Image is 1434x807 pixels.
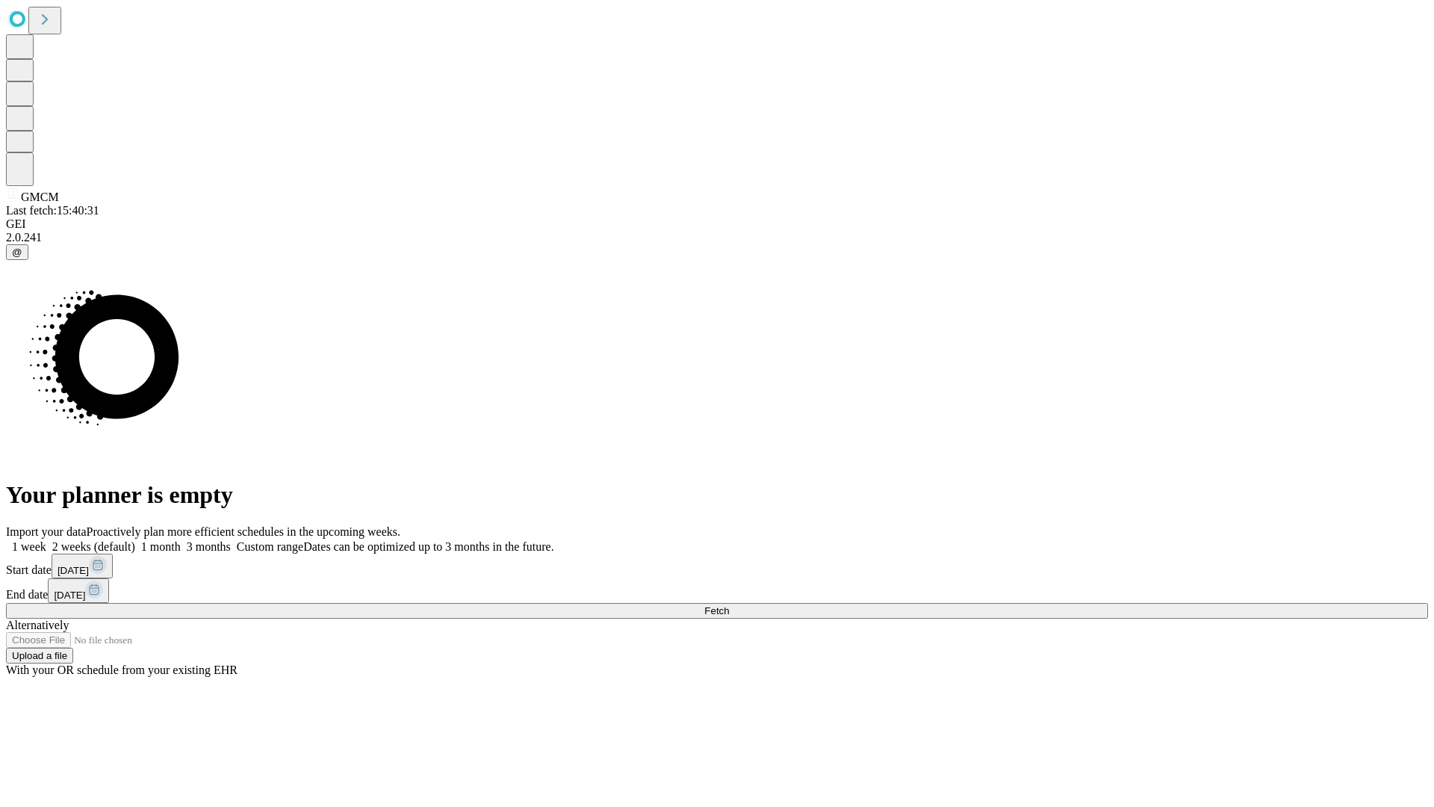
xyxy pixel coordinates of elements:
[58,565,89,576] span: [DATE]
[6,554,1428,578] div: Start date
[141,540,181,553] span: 1 month
[187,540,231,553] span: 3 months
[6,204,99,217] span: Last fetch: 15:40:31
[54,590,85,601] span: [DATE]
[237,540,303,553] span: Custom range
[48,578,109,603] button: [DATE]
[6,619,69,631] span: Alternatively
[6,217,1428,231] div: GEI
[6,648,73,664] button: Upload a file
[6,578,1428,603] div: End date
[12,247,22,258] span: @
[6,231,1428,244] div: 2.0.241
[6,664,238,676] span: With your OR schedule from your existing EHR
[6,244,28,260] button: @
[6,481,1428,509] h1: Your planner is empty
[12,540,46,553] span: 1 week
[52,540,135,553] span: 2 weeks (default)
[6,603,1428,619] button: Fetch
[21,191,59,203] span: GMCM
[303,540,553,553] span: Dates can be optimized up to 3 months in the future.
[52,554,113,578] button: [DATE]
[6,525,87,538] span: Import your data
[87,525,400,538] span: Proactively plan more efficient schedules in the upcoming weeks.
[704,605,729,616] span: Fetch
